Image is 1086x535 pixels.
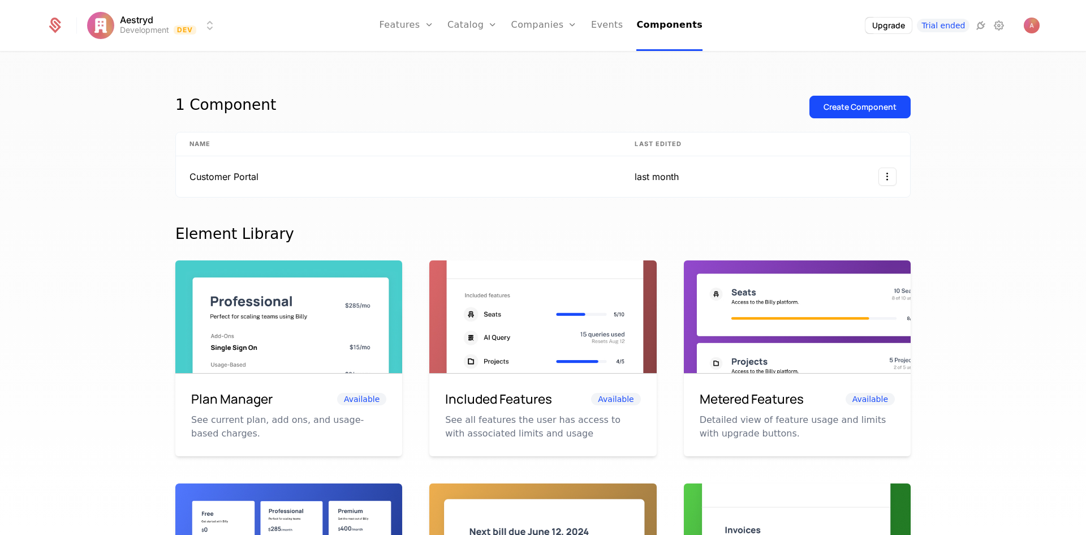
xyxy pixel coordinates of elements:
[809,96,911,118] button: Create Component
[824,101,897,113] div: Create Component
[120,24,169,36] div: Development
[1024,18,1040,33] img: aestryd-ziwa
[846,393,895,405] span: Available
[175,225,911,243] div: Element Library
[878,168,897,186] button: Select action
[176,156,621,197] td: Customer Portal
[174,25,197,35] span: Dev
[175,96,276,118] div: 1 Component
[992,19,1006,32] a: Settings
[591,393,640,405] span: Available
[635,170,687,183] div: last month
[1024,18,1040,33] button: Open user button
[974,19,988,32] a: Integrations
[191,390,273,409] h6: Plan Manager
[90,13,217,38] button: Select environment
[917,19,969,32] a: Trial ended
[191,413,386,440] p: See current plan, add ons, and usage-based charges.
[700,390,804,409] h6: Metered Features
[445,390,552,409] h6: Included Features
[865,18,912,33] button: Upgrade
[120,15,153,24] span: Aestryd
[700,413,895,440] p: Detailed view of feature usage and limits with upgrade buttons.
[621,132,700,156] th: Last edited
[337,393,386,405] span: Available
[87,12,114,39] img: Aestryd
[445,413,640,440] p: See all features the user has access to with associated limits and usage
[176,132,621,156] th: Name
